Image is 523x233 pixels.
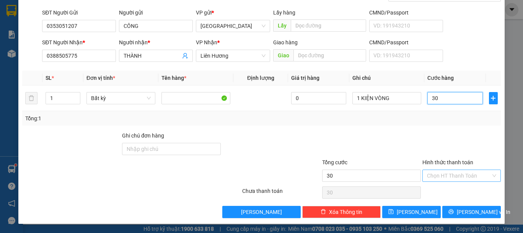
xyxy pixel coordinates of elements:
button: save[PERSON_NAME] [382,206,441,218]
span: [PERSON_NAME] và In [457,208,510,216]
span: Lấy hàng [273,10,295,16]
div: Chưa thanh toán [241,187,321,200]
input: VD: Bàn, Ghế [161,92,230,104]
div: VP gửi [196,8,270,17]
input: Ghi Chú [352,92,421,104]
span: environment [44,18,50,24]
li: 02523854854 [3,26,146,36]
div: SĐT Người Nhận [42,38,116,47]
button: printer[PERSON_NAME] và In [442,206,501,218]
input: Dọc đường [291,19,366,32]
label: Hình thức thanh toán [422,159,473,165]
span: Giao hàng [273,39,298,45]
span: printer [448,209,454,215]
input: Ghi chú đơn hàng [122,143,221,155]
div: Người nhận [119,38,193,47]
span: Liên Hương [200,50,265,61]
input: 0 [291,92,346,104]
b: [PERSON_NAME] [44,5,108,15]
button: deleteXóa Thông tin [302,206,381,218]
span: [PERSON_NAME] [241,208,282,216]
div: SĐT Người Gửi [42,8,116,17]
span: user-add [182,53,188,59]
span: Định lượng [247,75,274,81]
span: plus [489,95,497,101]
span: phone [44,28,50,34]
button: delete [25,92,37,104]
span: Lấy [273,19,291,32]
label: Ghi chú đơn hàng [122,133,164,139]
span: Xóa Thông tin [329,208,362,216]
img: logo.jpg [3,3,42,42]
span: Tổng cước [322,159,347,165]
span: Tên hàng [161,75,186,81]
span: delete [321,209,326,215]
span: VP Nhận [196,39,217,45]
input: Dọc đường [293,49,366,61]
div: CMND/Passport [369,38,443,47]
span: save [388,209,394,215]
button: plus [489,92,498,104]
span: Sài Gòn [200,20,265,32]
button: [PERSON_NAME] [222,206,301,218]
span: [PERSON_NAME] [397,208,438,216]
span: SL [46,75,52,81]
div: Tổng: 1 [25,114,202,123]
span: Cước hàng [427,75,454,81]
span: Giao [273,49,293,61]
th: Ghi chú [349,71,424,86]
li: 01 [PERSON_NAME] [3,17,146,26]
span: Giá trị hàng [291,75,319,81]
b: GỬI : [GEOGRAPHIC_DATA] [3,48,133,60]
span: Đơn vị tính [86,75,115,81]
div: CMND/Passport [369,8,443,17]
div: Người gửi [119,8,193,17]
span: Bất kỳ [91,92,151,104]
